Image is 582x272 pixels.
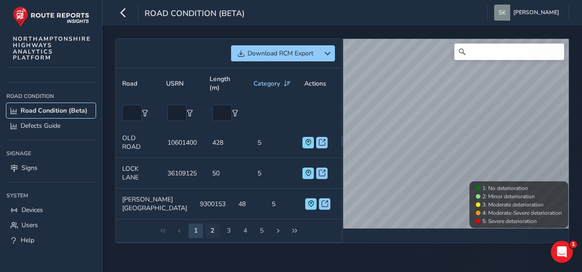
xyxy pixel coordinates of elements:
div: Route-Reports [32,75,78,85]
span: 3: Moderate deterioration [482,201,544,208]
span: USRN [166,79,183,88]
td: 9300153 [194,189,232,219]
div: Route-Reports [32,41,78,51]
span: Users [22,221,38,229]
a: Signs [6,160,96,175]
button: Help [92,188,183,224]
td: 10601400 [161,127,206,158]
button: Filter [232,110,238,116]
span: Help [130,211,145,217]
span: Road Condition (Beta) [21,106,87,115]
button: Page 3 [205,223,220,238]
button: Download RCM Export [231,45,320,61]
span: [PERSON_NAME] [513,5,559,21]
span: Download RCM Export [248,49,313,58]
span: Help [21,236,34,245]
span: 1 [570,241,577,248]
span: 5: Severe deterioration [482,218,537,225]
button: Page 2 [189,223,203,238]
button: Page 4 [221,223,236,238]
button: Page 5 [238,223,253,238]
span: Length (m) [210,75,241,92]
button: Filter [142,110,148,116]
img: rr logo [13,6,89,27]
div: Profile image for Route-Reports [11,32,29,50]
a: Devices [6,202,96,218]
td: 428 [206,127,251,158]
span: 2: Minor deterioration [482,193,535,200]
div: • 3m ago [80,41,108,51]
button: [PERSON_NAME] [494,5,562,21]
span: Category [253,79,280,88]
a: Help [6,233,96,248]
input: Search [454,44,564,60]
button: Page 6 [254,223,269,238]
div: Signage [6,147,96,160]
a: Defects Guide [6,118,96,133]
button: Next Page [271,223,286,238]
span: NORTHAMPTONSHIRE HIGHWAYS ANALYTICS PLATFORM [13,36,91,61]
td: 5 [265,189,299,219]
span: Road [122,79,137,88]
canvas: Map [343,39,569,228]
div: Close [161,4,177,20]
td: 48 [232,189,265,219]
div: • [DATE] [80,75,105,85]
td: 5 [251,158,296,189]
div: System [6,189,96,202]
h1: Messages [68,4,117,20]
button: Last Page [287,223,302,238]
button: Filter [187,110,193,116]
span: Devices [22,206,43,214]
div: Profile image for Route-Reports [11,66,29,84]
td: OLD ROAD [116,127,161,158]
td: 5 [251,127,296,158]
td: 36109125 [161,158,206,189]
div: Road Condition [6,89,96,103]
iframe: Intercom live chat [551,241,573,263]
span: Actions [304,79,326,88]
td: LOCK LANE [116,158,161,189]
span: 1: No deterioration [482,185,528,192]
img: diamond-layout [494,5,510,21]
span: Defects Guide [21,121,60,130]
span: Messages [28,211,63,217]
span: Check out how to navigate Route View here! [32,33,194,40]
td: 50 [206,158,251,189]
span: 4: Moderate-Severe deterioration [482,209,562,217]
td: [PERSON_NAME][GEOGRAPHIC_DATA] [116,189,194,219]
a: Road Condition (Beta) [6,103,96,118]
span: Road Condition (Beta) [145,8,245,21]
span: Signs [22,163,38,172]
button: Send us a message [42,143,141,162]
a: Users [6,218,96,233]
